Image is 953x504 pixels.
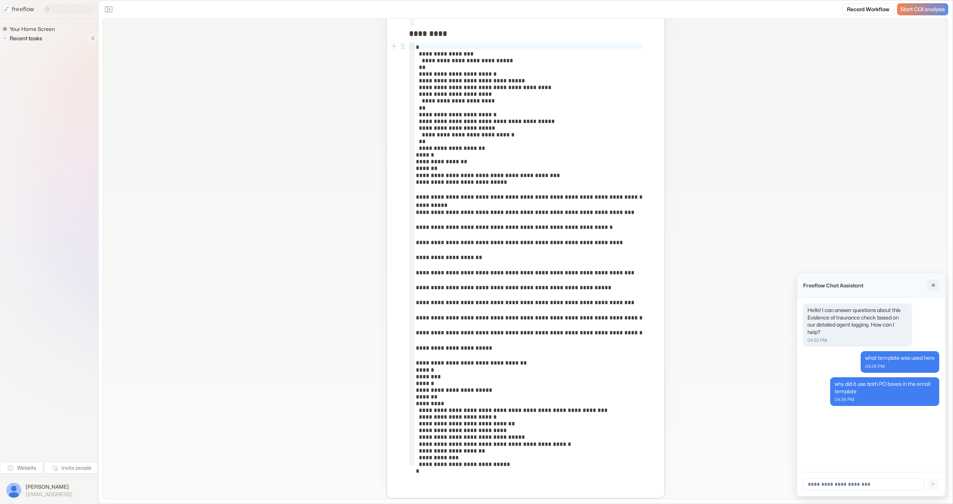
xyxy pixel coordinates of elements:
button: Recent tasks [2,34,45,43]
button: [PERSON_NAME][EMAIL_ADDRESS][DOMAIN_NAME] [4,481,93,500]
span: why did it use both PO boxes in the email template [835,381,930,394]
p: Freeflow Chat Assistant [803,281,863,289]
span: 0 [88,34,98,43]
button: Send message [927,478,939,490]
span: what template was used here [865,355,935,361]
img: profile [6,483,21,498]
button: Add block [389,42,398,51]
a: Start COI analysis [897,3,948,15]
p: 04:20 PM [807,337,908,344]
a: Your Home Screen [2,25,58,34]
p: 04:26 PM [835,396,935,403]
button: Open block menu [398,42,407,51]
span: [PERSON_NAME] [26,483,92,491]
button: Close the sidebar [103,3,115,15]
span: Start COI analysis [901,6,945,13]
span: [EMAIL_ADDRESS][DOMAIN_NAME] [26,491,92,498]
button: Close chat [927,279,939,291]
span: Your Home Screen [8,25,57,33]
a: Record Workflow [842,3,894,15]
button: Invite people [44,462,98,474]
span: Recent tasks [8,35,44,42]
p: 04:26 PM [865,363,935,370]
p: freeflow [12,5,34,14]
span: Hello! I can answer questions about this Evidence of Insurance check based on our detailed agent ... [807,307,901,335]
a: freeflow [3,5,34,14]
